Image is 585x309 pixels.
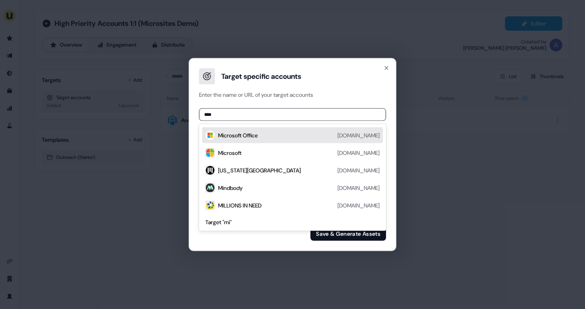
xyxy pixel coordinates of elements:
[337,201,380,209] div: [DOMAIN_NAME]
[337,184,380,192] div: [DOMAIN_NAME]
[337,131,380,139] div: [DOMAIN_NAME]
[218,149,242,157] div: Microsoft
[196,91,389,99] p: Enter the name or URL of your target accounts
[218,166,301,174] div: [US_STATE][GEOGRAPHIC_DATA]
[205,218,380,226] div: Target " mi "
[221,72,301,81] h3: Target specific accounts
[337,166,380,174] div: [DOMAIN_NAME]
[310,226,386,241] button: Save & Generate Assets
[337,149,380,157] div: [DOMAIN_NAME]
[218,131,258,139] div: Microsoft Office
[218,201,261,209] div: MILLIONS IN NEED
[218,184,243,192] div: Mindbody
